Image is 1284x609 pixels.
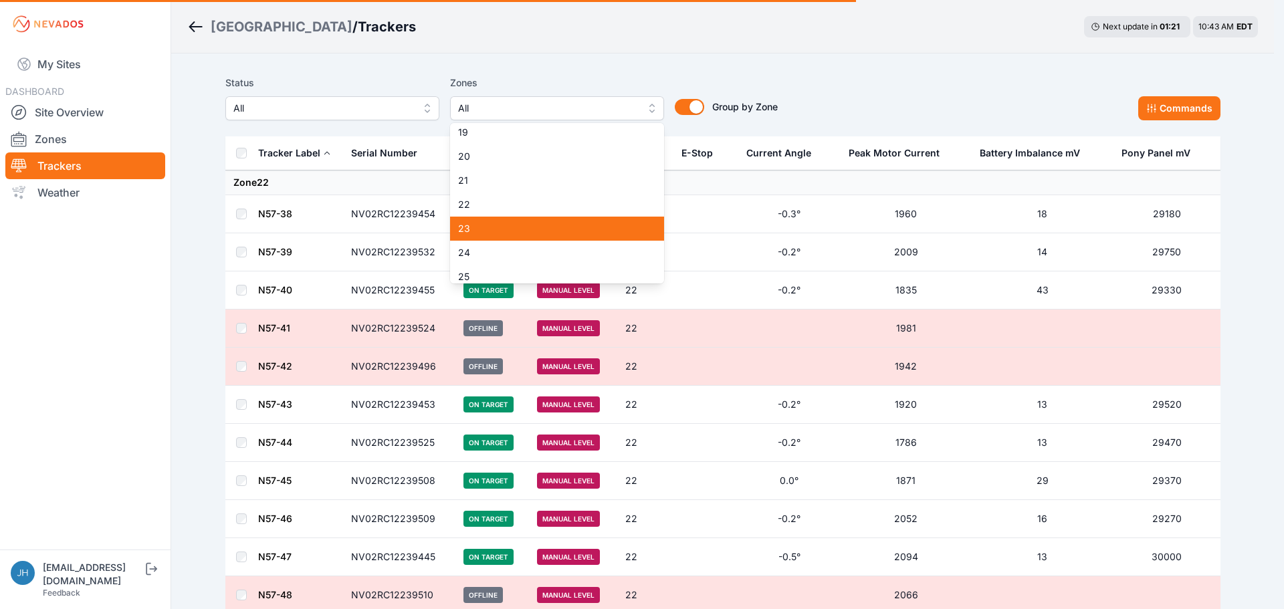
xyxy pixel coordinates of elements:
[458,270,640,283] span: 25
[458,126,640,139] span: 19
[450,123,664,283] div: All
[458,198,640,211] span: 22
[458,100,637,116] span: All
[458,174,640,187] span: 21
[450,96,664,120] button: All
[458,222,640,235] span: 23
[458,246,640,259] span: 24
[458,150,640,163] span: 20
